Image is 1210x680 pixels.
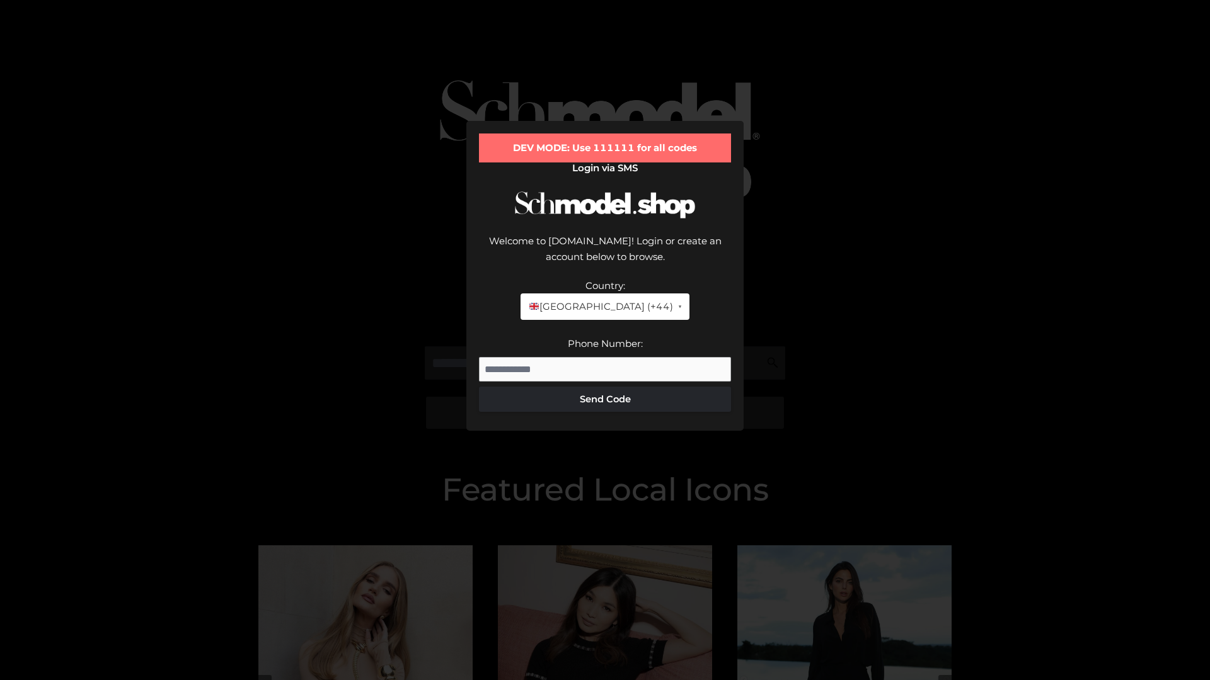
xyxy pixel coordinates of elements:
img: Schmodel Logo [510,180,700,230]
label: Country: [585,280,625,292]
div: Welcome to [DOMAIN_NAME]! Login or create an account below to browse. [479,233,731,278]
label: Phone Number: [568,337,643,349]
span: [GEOGRAPHIC_DATA] (+44) [528,298,672,315]
div: DEV MODE: Use 111111 for all codes [479,133,731,162]
h2: Login via SMS [479,162,731,174]
button: Send Code [479,387,731,412]
img: 🇬🇧 [529,302,539,311]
